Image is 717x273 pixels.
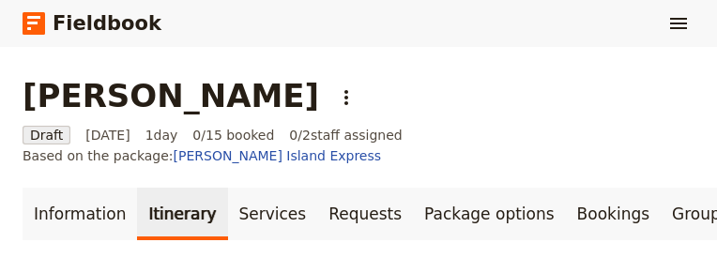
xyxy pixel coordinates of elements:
span: 0 / 2 staff assigned [289,126,402,144]
span: [DATE] [85,126,130,144]
span: 0/15 booked [192,126,274,144]
span: 1 day [145,126,178,144]
button: Actions [330,82,362,114]
a: Package options [413,188,565,240]
a: Bookings [566,188,661,240]
span: Draft [23,126,70,144]
button: Show menu [663,8,694,39]
a: Fieldbook [23,8,161,39]
a: Information [23,188,137,240]
span: Based on the package: [23,146,381,165]
a: Requests [317,188,413,240]
h1: [PERSON_NAME] [23,77,319,114]
a: [PERSON_NAME] Island Express [174,148,382,163]
a: Itinerary [137,188,227,240]
a: Services [228,188,318,240]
